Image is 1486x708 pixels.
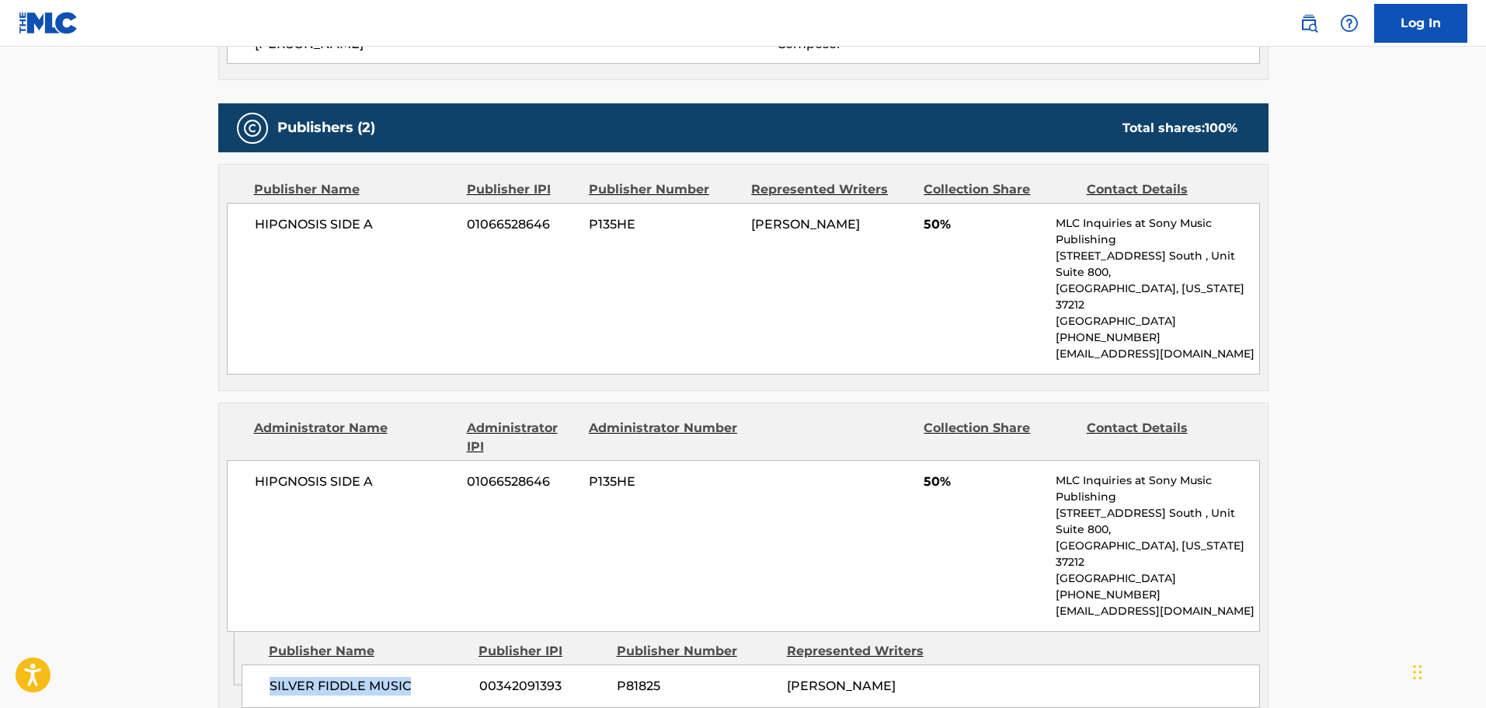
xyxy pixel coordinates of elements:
[1056,505,1258,538] p: [STREET_ADDRESS] South , Unit Suite 800,
[255,473,456,491] span: HIPGNOSIS SIDE A
[255,215,456,234] span: HIPGNOSIS SIDE A
[1205,120,1237,135] span: 100 %
[1056,248,1258,281] p: [STREET_ADDRESS] South , Unit Suite 800,
[787,678,896,693] span: [PERSON_NAME]
[467,473,577,491] span: 01066528646
[924,180,1074,199] div: Collection Share
[1056,281,1258,313] p: [GEOGRAPHIC_DATA], [US_STATE] 37212
[270,677,468,696] span: SILVER FIDDLE MUSIC
[751,217,860,232] span: [PERSON_NAME]
[1374,4,1467,43] a: Log In
[751,180,912,199] div: Represented Writers
[1056,538,1258,570] p: [GEOGRAPHIC_DATA], [US_STATE] 37212
[1122,119,1237,138] div: Total shares:
[254,180,455,199] div: Publisher Name
[589,180,740,199] div: Publisher Number
[924,473,1044,491] span: 50%
[479,677,605,696] span: 00342091393
[787,642,945,661] div: Represented Writers
[19,12,78,34] img: MLC Logo
[277,119,375,137] h5: Publishers (2)
[589,215,740,234] span: P135HE
[924,419,1074,456] div: Collection Share
[1056,587,1258,603] p: [PHONE_NUMBER]
[1056,570,1258,587] p: [GEOGRAPHIC_DATA]
[467,180,577,199] div: Publisher IPI
[1340,14,1359,33] img: help
[1056,473,1258,505] p: MLC Inquiries at Sony Music Publishing
[617,642,775,661] div: Publisher Number
[1087,180,1237,199] div: Contact Details
[1300,14,1318,33] img: search
[589,473,740,491] span: P135HE
[617,677,775,696] span: P81825
[1056,330,1258,346] p: [PHONE_NUMBER]
[269,642,467,661] div: Publisher Name
[1056,215,1258,248] p: MLC Inquiries at Sony Music Publishing
[1087,419,1237,456] div: Contact Details
[254,419,455,456] div: Administrator Name
[1413,649,1422,696] div: Drag
[1293,8,1324,39] a: Public Search
[1334,8,1365,39] div: Help
[1056,346,1258,362] p: [EMAIL_ADDRESS][DOMAIN_NAME]
[1056,313,1258,330] p: [GEOGRAPHIC_DATA]
[924,215,1044,234] span: 50%
[479,642,605,661] div: Publisher IPI
[589,419,740,456] div: Administrator Number
[243,119,262,138] img: Publishers
[467,215,577,234] span: 01066528646
[467,419,577,456] div: Administrator IPI
[1056,603,1258,619] p: [EMAIL_ADDRESS][DOMAIN_NAME]
[1408,633,1486,708] iframe: Chat Widget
